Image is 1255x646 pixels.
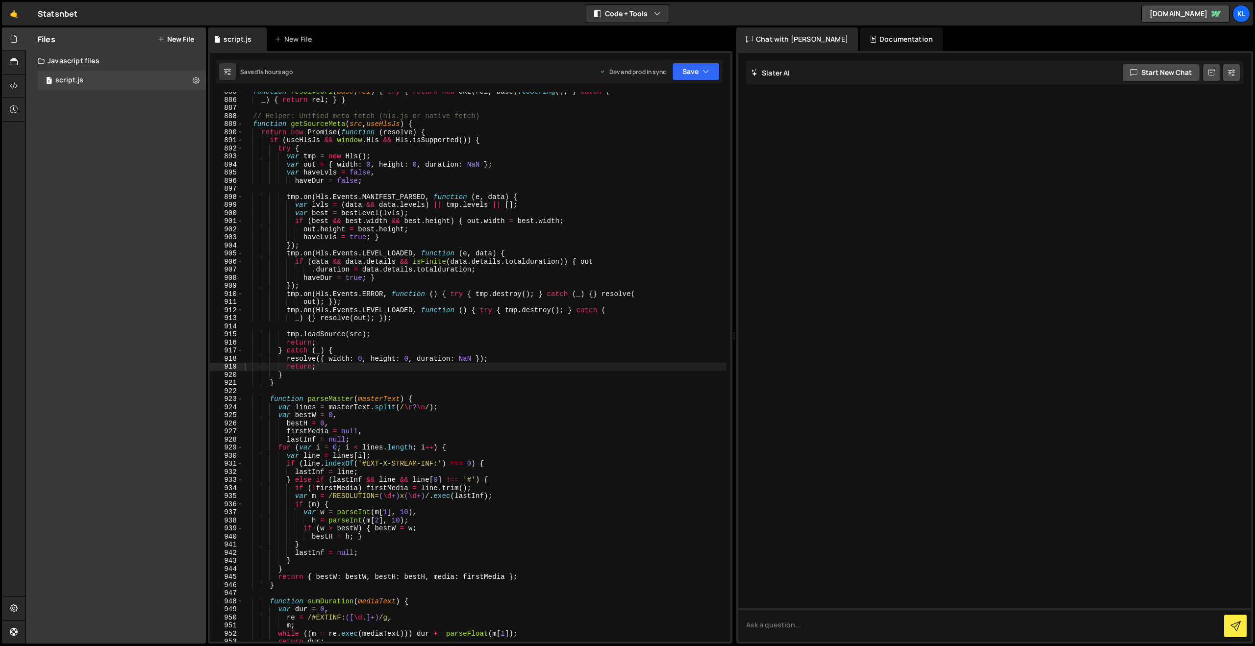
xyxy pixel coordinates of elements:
div: 14 hours ago [258,68,293,76]
div: Dev and prod in sync [600,68,666,76]
div: 925 [210,411,243,420]
div: 936 [210,500,243,509]
div: 918 [210,355,243,363]
div: 952 [210,630,243,638]
div: Saved [240,68,293,76]
div: 899 [210,201,243,209]
div: 924 [210,403,243,412]
h2: Files [38,34,55,45]
a: [DOMAIN_NAME] [1141,5,1230,23]
div: 917 [210,347,243,355]
div: 886 [210,96,243,104]
div: 901 [210,217,243,225]
div: 891 [210,136,243,145]
div: 922 [210,387,243,396]
button: New File [157,35,194,43]
a: Kl [1232,5,1250,23]
div: 931 [210,460,243,468]
div: Documentation [860,27,943,51]
div: 892 [210,145,243,153]
div: Chat with [PERSON_NAME] [736,27,858,51]
div: 909 [210,282,243,290]
div: 897 [210,185,243,193]
div: 933 [210,476,243,484]
div: 900 [210,209,243,218]
div: 942 [210,549,243,557]
div: 953 [210,638,243,646]
div: 946 [210,581,243,590]
div: 927 [210,427,243,436]
div: 911 [210,298,243,306]
div: 907 [210,266,243,274]
div: 951 [210,621,243,630]
div: 939 [210,524,243,533]
div: 920 [210,371,243,379]
div: 937 [210,508,243,517]
div: 928 [210,436,243,444]
div: 945 [210,573,243,581]
div: 896 [210,177,243,185]
div: 950 [210,614,243,622]
div: 935 [210,492,243,500]
div: 889 [210,120,243,128]
h2: Slater AI [751,68,790,77]
div: Statsnbet [38,8,77,20]
div: 908 [210,274,243,282]
div: 926 [210,420,243,428]
div: 934 [210,484,243,493]
div: 915 [210,330,243,339]
div: 948 [210,597,243,606]
div: 902 [210,225,243,234]
div: 903 [210,233,243,242]
div: 906 [210,258,243,266]
div: script.js [55,76,83,85]
div: 930 [210,452,243,460]
div: 919 [210,363,243,371]
div: 944 [210,565,243,573]
div: 910 [210,290,243,298]
div: 17213/47607.js [38,71,206,90]
div: New File [275,34,316,44]
div: 949 [210,605,243,614]
div: Javascript files [26,51,206,71]
div: 912 [210,306,243,315]
div: 914 [210,323,243,331]
div: 938 [210,517,243,525]
div: 929 [210,444,243,452]
a: 🤙 [2,2,26,25]
div: 890 [210,128,243,137]
div: script.js [224,34,251,44]
span: 1 [46,77,52,85]
div: 940 [210,533,243,541]
div: 921 [210,379,243,387]
div: 947 [210,589,243,597]
div: 943 [210,557,243,565]
div: 893 [210,152,243,161]
div: 895 [210,169,243,177]
div: 905 [210,249,243,258]
div: 941 [210,541,243,549]
div: 888 [210,112,243,121]
div: 898 [210,193,243,201]
div: 904 [210,242,243,250]
div: 916 [210,339,243,347]
div: 894 [210,161,243,169]
div: 932 [210,468,243,476]
button: Start new chat [1122,64,1200,81]
button: Code + Tools [586,5,669,23]
div: 885 [210,88,243,96]
div: 887 [210,104,243,112]
div: 913 [210,314,243,323]
div: 923 [210,395,243,403]
button: Save [672,63,720,80]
